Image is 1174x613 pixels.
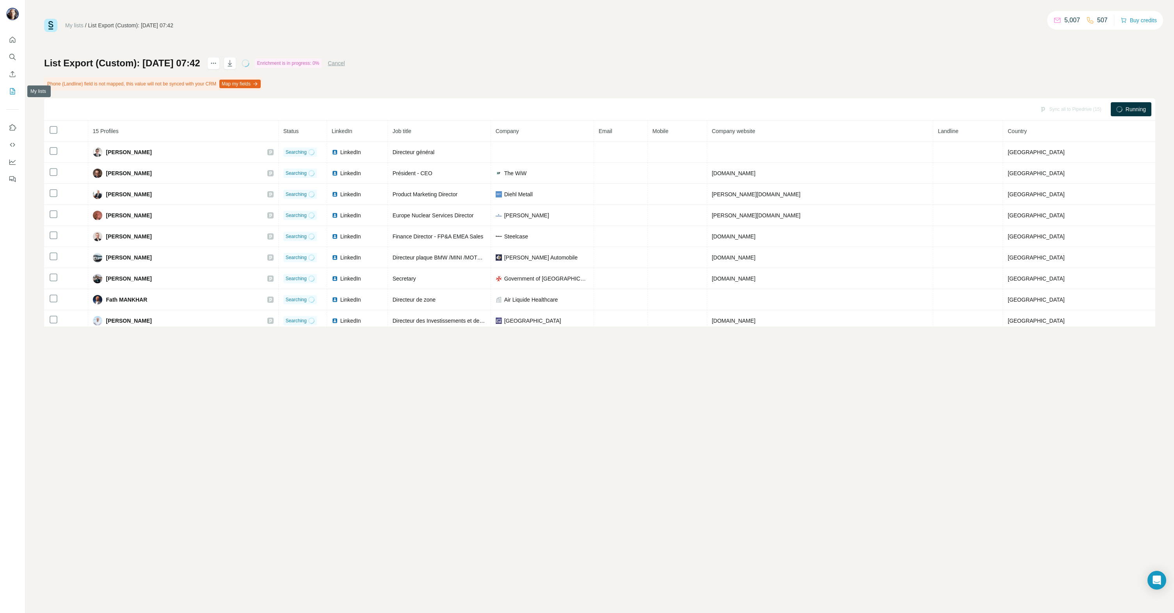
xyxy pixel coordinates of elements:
[332,128,352,134] span: LinkedIn
[1008,233,1065,240] span: [GEOGRAPHIC_DATA]
[393,297,436,303] span: Directeur de zone
[340,233,361,240] span: LinkedIn
[1008,318,1065,324] span: [GEOGRAPHIC_DATA]
[496,236,502,237] img: company-logo
[106,169,152,177] span: [PERSON_NAME]
[1147,571,1166,590] div: Open Intercom Messenger
[44,19,57,32] img: Surfe Logo
[504,254,578,261] span: [PERSON_NAME] Automobile
[332,275,338,282] img: LinkedIn logo
[653,128,669,134] span: Mobile
[332,318,338,324] img: LinkedIn logo
[393,149,434,155] span: Directeur général
[332,297,338,303] img: LinkedIn logo
[6,8,19,20] img: Avatar
[1008,297,1065,303] span: [GEOGRAPHIC_DATA]
[286,296,307,303] span: Searching
[712,191,800,197] span: [PERSON_NAME][DOMAIN_NAME]
[340,169,361,177] span: LinkedIn
[712,128,755,134] span: Company website
[283,128,299,134] span: Status
[93,232,102,241] img: Avatar
[93,253,102,262] img: Avatar
[1008,275,1065,282] span: [GEOGRAPHIC_DATA]
[393,191,458,197] span: Product Marketing Director
[93,274,102,283] img: Avatar
[393,170,432,176] span: Président - CEO
[504,190,533,198] span: Diehl Metall
[106,254,152,261] span: [PERSON_NAME]
[106,211,152,219] span: [PERSON_NAME]
[504,169,527,177] span: The WiW
[504,211,549,219] span: [PERSON_NAME]
[496,318,502,324] img: company-logo
[88,21,173,29] div: List Export (Custom): [DATE] 07:42
[712,233,756,240] span: [DOMAIN_NAME]
[393,318,513,324] span: Directeur des Investissements et des Partenariats
[1008,128,1027,134] span: Country
[340,317,361,325] span: LinkedIn
[6,172,19,186] button: Feedback
[1121,15,1157,26] button: Buy credits
[496,128,519,134] span: Company
[1064,16,1080,25] p: 5,007
[1008,212,1065,219] span: [GEOGRAPHIC_DATA]
[44,57,200,69] h1: List Export (Custom): [DATE] 07:42
[93,169,102,178] img: Avatar
[340,296,361,304] span: LinkedIn
[93,316,102,325] img: Avatar
[106,233,152,240] span: [PERSON_NAME]
[332,191,338,197] img: LinkedIn logo
[286,149,307,156] span: Searching
[255,59,322,68] div: Enrichment is in progress: 0%
[207,57,220,69] button: actions
[393,275,416,282] span: Secretary
[496,254,502,261] img: company-logo
[44,77,262,91] div: Phone (Landline) field is not mapped, this value will not be synced with your CRM
[93,295,102,304] img: Avatar
[599,128,612,134] span: Email
[6,67,19,81] button: Enrich CSV
[1008,149,1065,155] span: [GEOGRAPHIC_DATA]
[85,21,87,29] li: /
[106,275,152,283] span: [PERSON_NAME]
[286,212,307,219] span: Searching
[332,149,338,155] img: LinkedIn logo
[504,317,561,325] span: [GEOGRAPHIC_DATA]
[340,190,361,198] span: LinkedIn
[393,128,411,134] span: Job title
[340,148,361,156] span: LinkedIn
[496,170,502,176] img: company-logo
[712,212,800,219] span: [PERSON_NAME][DOMAIN_NAME]
[6,33,19,47] button: Quick start
[393,212,474,219] span: Europe Nuclear Services Director
[504,233,528,240] span: Steelcase
[286,275,307,282] span: Searching
[6,121,19,135] button: Use Surfe on LinkedIn
[332,254,338,261] img: LinkedIn logo
[340,275,361,283] span: LinkedIn
[106,317,152,325] span: [PERSON_NAME]
[106,296,148,304] span: Fath MANKHAR
[6,155,19,169] button: Dashboard
[286,191,307,198] span: Searching
[1126,105,1146,113] span: Running
[286,254,307,261] span: Searching
[332,212,338,219] img: LinkedIn logo
[93,128,119,134] span: 15 Profiles
[106,148,152,156] span: [PERSON_NAME]
[65,22,84,28] a: My lists
[712,254,756,261] span: [DOMAIN_NAME]
[6,138,19,152] button: Use Surfe API
[712,275,756,282] span: [DOMAIN_NAME]
[340,211,361,219] span: LinkedIn
[1097,16,1108,25] p: 507
[938,128,959,134] span: Landline
[332,170,338,176] img: LinkedIn logo
[106,190,152,198] span: [PERSON_NAME]
[393,233,484,240] span: Finance Director - FP&A EMEA Sales
[93,190,102,199] img: Avatar
[219,80,261,88] button: Map my fields
[496,275,502,282] img: company-logo
[504,296,558,304] span: Air Liquide Healthcare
